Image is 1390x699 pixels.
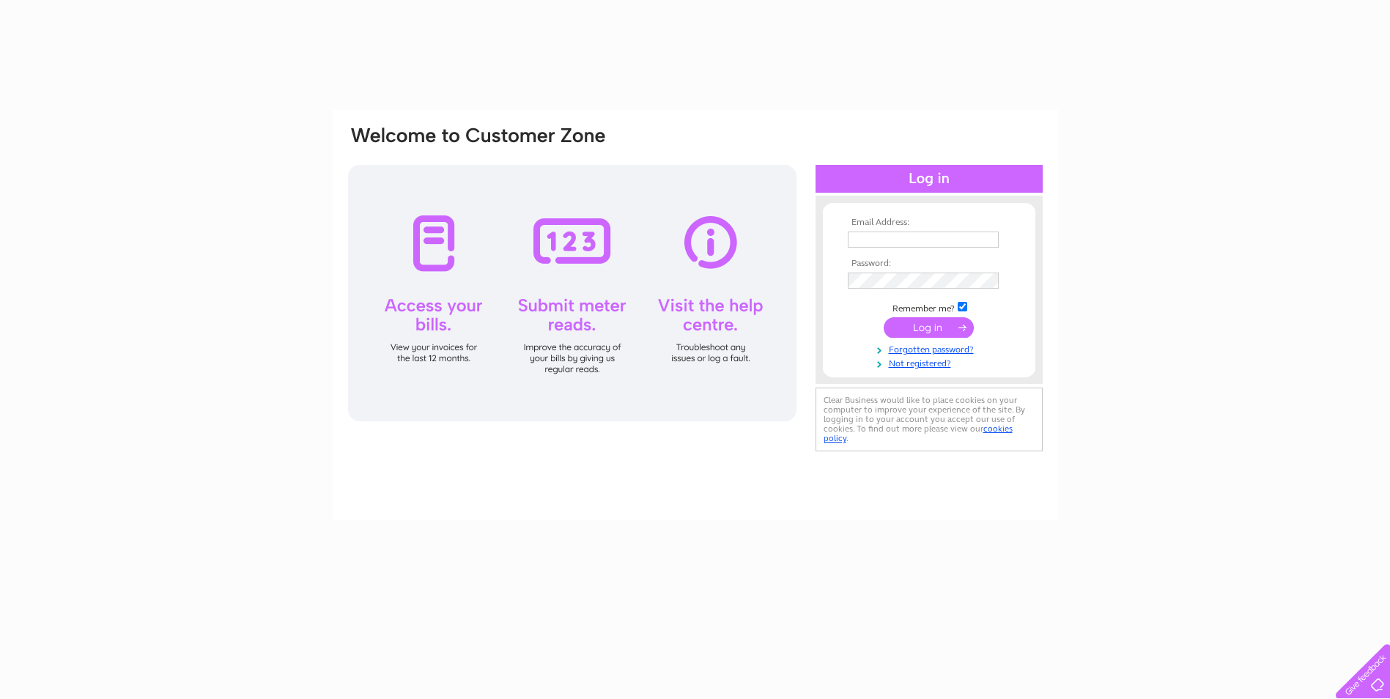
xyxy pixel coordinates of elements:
[844,218,1014,228] th: Email Address:
[844,300,1014,314] td: Remember me?
[844,259,1014,269] th: Password:
[848,341,1014,355] a: Forgotten password?
[824,424,1013,443] a: cookies policy
[884,317,974,338] input: Submit
[816,388,1043,451] div: Clear Business would like to place cookies on your computer to improve your experience of the sit...
[848,355,1014,369] a: Not registered?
